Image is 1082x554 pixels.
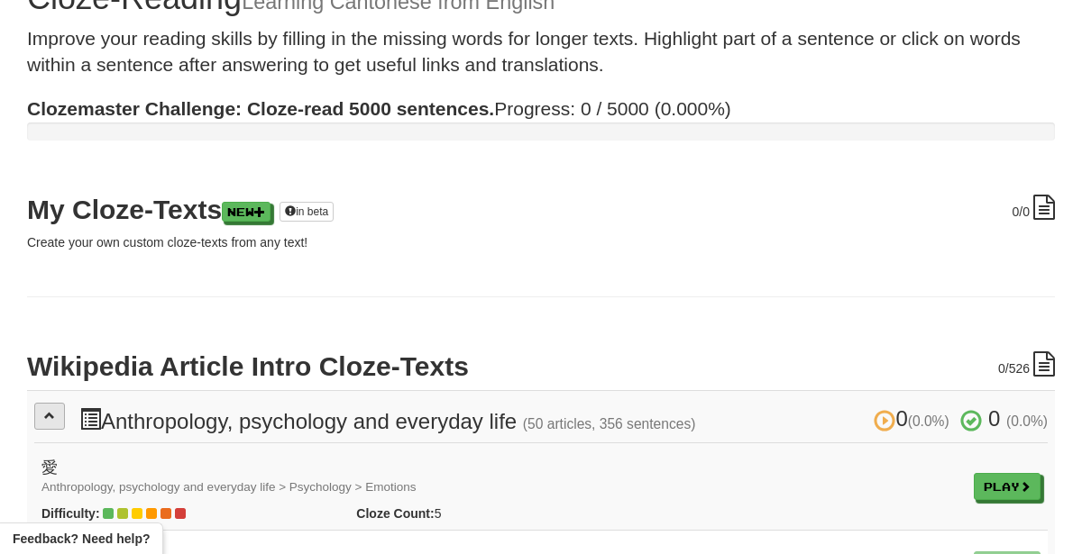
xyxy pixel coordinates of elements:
[222,202,270,222] a: New
[13,530,150,548] span: Open feedback widget
[988,406,1000,431] span: 0
[974,473,1041,500] a: Play
[998,351,1055,377] div: /526
[41,506,100,521] strong: Difficulty:
[1013,195,1055,221] div: /0
[1006,413,1048,429] small: (0.0%)
[27,98,731,119] span: Progress: 0 / 5000 (0.000%)
[41,459,959,495] h4: 愛
[27,233,1055,251] p: Create your own custom cloze-texts from any text!
[27,25,1055,78] p: Improve your reading skills by filling in the missing words for longer texts. Highlight part of a...
[343,504,579,522] div: 5
[523,416,696,431] small: (50 articles, 356 sentences)
[356,506,434,521] strong: Cloze Count:
[27,195,1055,224] h2: My Cloze-Texts
[998,361,1005,376] span: 0
[27,351,1055,381] h2: Wikipedia Article Intro Cloze-Texts
[79,407,1048,433] h3: Anthropology, psychology and everyday life
[41,480,417,494] small: Anthropology, psychology and everyday life > Psychology > Emotions
[27,98,494,119] strong: Clozemaster Challenge: Cloze-read 5000 sentences.
[280,202,334,222] a: in beta
[908,413,949,429] small: (0.0%)
[874,406,955,431] span: 0
[1013,204,1020,219] span: 0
